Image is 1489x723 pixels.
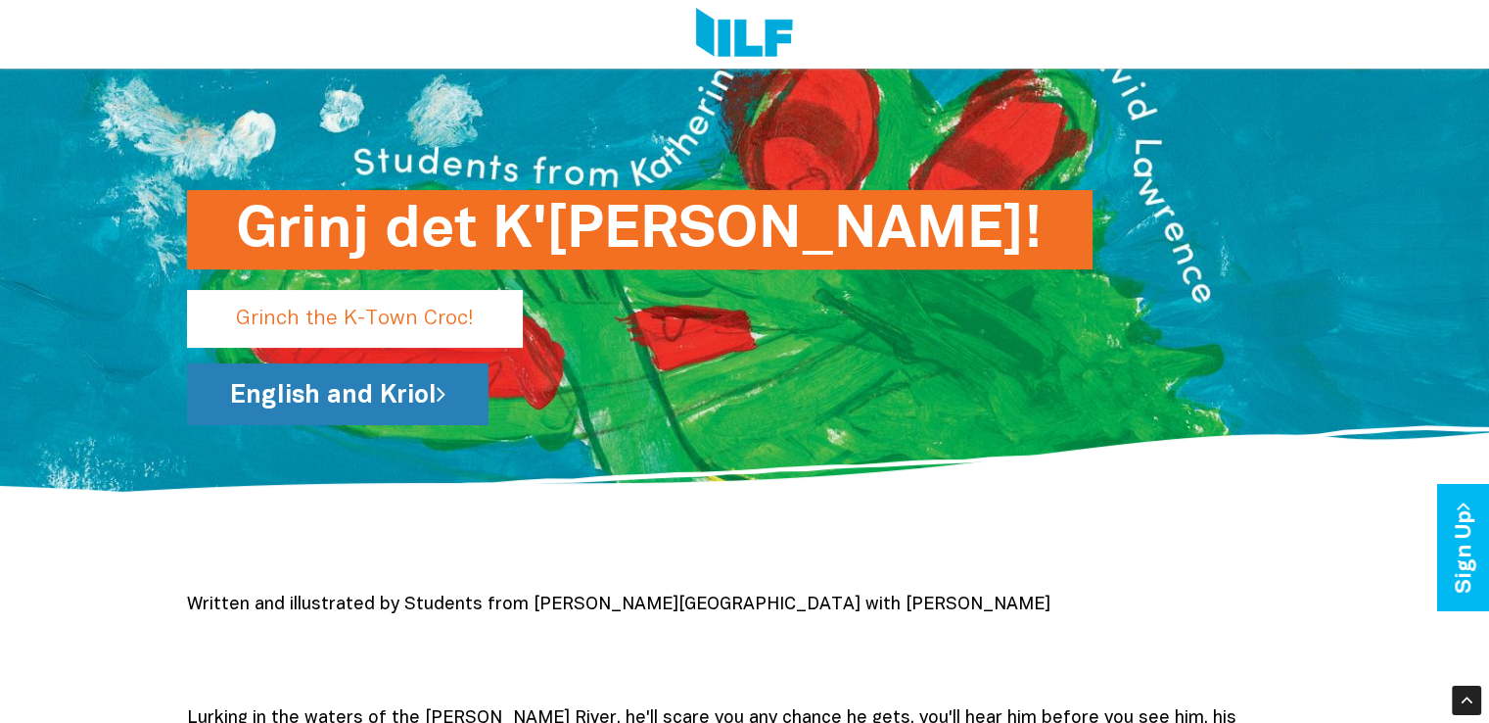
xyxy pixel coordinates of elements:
a: Grinj det K'[PERSON_NAME]! [187,301,995,317]
span: Written and illustrated by Students from [PERSON_NAME][GEOGRAPHIC_DATA] with [PERSON_NAME] [187,597,1050,613]
div: Scroll Back to Top [1452,686,1481,715]
h1: Grinj det K'[PERSON_NAME]! [236,190,1044,269]
p: Grinch the K-Town Croc! [187,290,523,348]
a: English and Kriol [187,363,489,425]
img: Logo [696,8,793,61]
